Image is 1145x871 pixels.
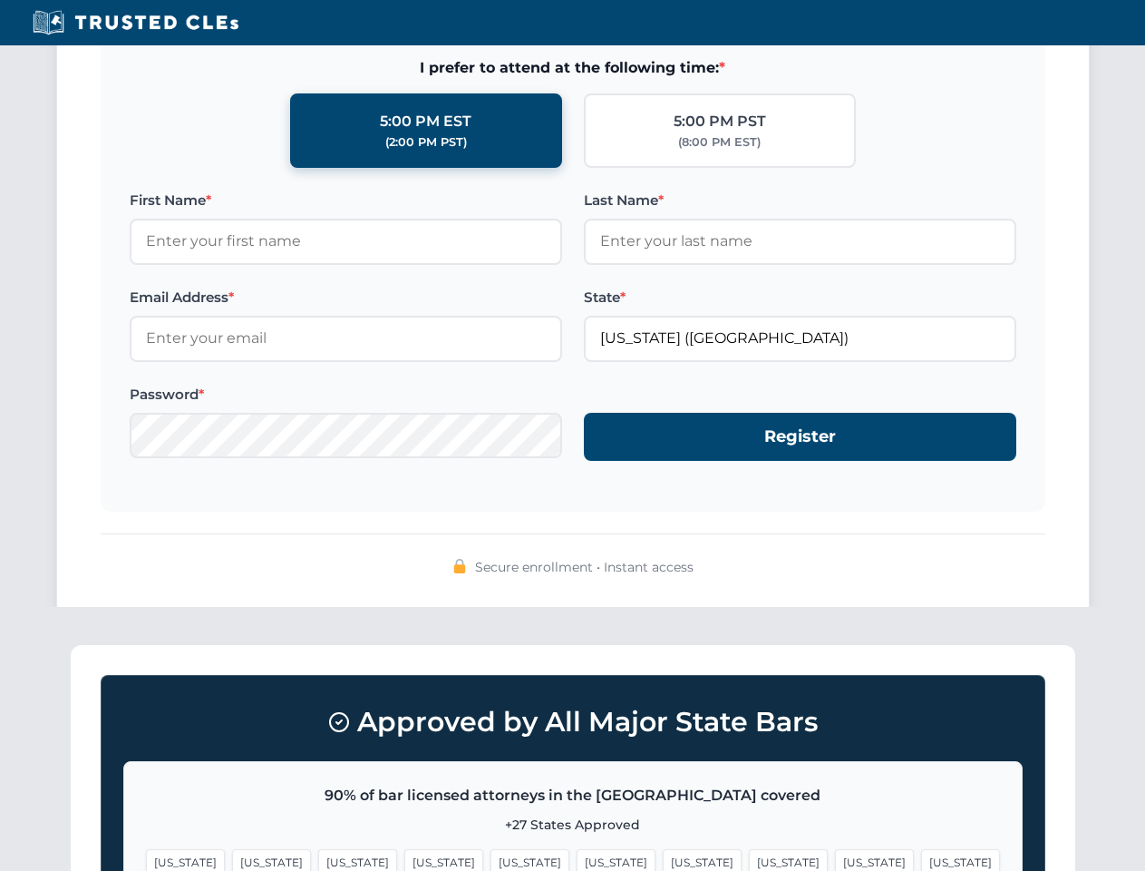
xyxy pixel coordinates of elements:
[678,133,761,152] div: (8:00 PM EST)
[584,190,1016,211] label: Last Name
[584,413,1016,461] button: Register
[584,219,1016,264] input: Enter your last name
[130,316,562,361] input: Enter your email
[27,9,244,36] img: Trusted CLEs
[452,559,467,573] img: 🔒
[674,110,766,133] div: 5:00 PM PST
[385,133,467,152] div: (2:00 PM PST)
[584,316,1016,361] input: Florida (FL)
[475,557,694,577] span: Secure enrollment • Instant access
[130,190,562,211] label: First Name
[146,815,1000,835] p: +27 States Approved
[146,784,1000,807] p: 90% of bar licensed attorneys in the [GEOGRAPHIC_DATA] covered
[584,287,1016,308] label: State
[130,384,562,406] label: Password
[130,219,562,264] input: Enter your first name
[380,110,471,133] div: 5:00 PM EST
[130,56,1016,80] span: I prefer to attend at the following time:
[130,287,562,308] label: Email Address
[123,698,1023,747] h3: Approved by All Major State Bars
